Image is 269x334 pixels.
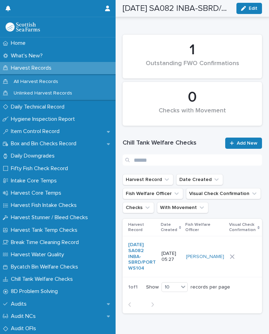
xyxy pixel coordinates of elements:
[123,301,141,308] button: Back
[8,153,60,159] p: Daily Downgrades
[185,221,225,234] p: Fish Welfare Officer
[134,41,250,59] div: 1
[8,214,94,221] p: Harvest Stunner / Bleed Checks
[123,139,221,147] h1: Chill Tank Welfare Checks
[8,104,70,110] p: Daily Technical Record
[8,40,31,47] p: Home
[123,279,143,296] p: 1 of 1
[8,128,65,135] p: Item Control Record
[191,284,230,290] p: records per page
[8,140,82,147] p: Box and Bin Checks Record
[123,154,262,166] input: Search
[225,138,262,149] a: Add New
[8,301,32,307] p: Audits
[8,325,42,332] p: Audit OFIs
[162,283,179,291] div: 10
[123,188,183,199] button: Fish Welfare Officer
[186,254,224,260] a: [PERSON_NAME]
[134,89,250,106] div: 0
[123,4,231,14] h2: 14-10-2025 SA082 INBA-SBRD/PORT WS104
[8,239,84,246] p: Break Time Cleaning Record
[123,174,173,185] button: Harvest Record
[8,202,82,209] p: Harvest Fish Intake Checks
[8,276,78,283] p: Chill Tank Welfare Checks
[8,264,84,270] p: Bycatch Bin Welfare Checks
[157,202,208,213] button: With Movement
[128,221,157,234] p: Harvest Record
[146,284,159,290] p: Show
[134,107,250,122] div: Checks with Movement
[8,53,48,59] p: What's New?
[186,188,261,199] button: Visual Check Confirmation
[229,221,256,234] p: Visual Check Confirmation
[141,301,160,308] button: Next
[249,6,257,11] span: Edit
[176,174,223,185] button: Date Created
[8,190,67,196] p: Harvest Core Temps
[8,178,62,184] p: Intake Core Temps
[8,90,78,96] p: Unlinked Harvest Records
[161,251,180,263] p: [DATE] 05:27
[237,141,257,146] span: Add New
[8,116,81,123] p: Hygiene Inspection Report
[161,221,177,234] p: Date Created
[123,202,154,213] button: Checks
[8,165,74,172] p: Fifty Fish Check Record
[6,22,40,32] img: mMrefqRFQpe26GRNOUkG
[134,60,250,75] div: Outstanding FWO Confirmations
[8,251,70,258] p: Harvest Water Quality
[128,242,156,271] a: [DATE] SA082 INBA-SBRD/PORT WS104
[8,313,41,320] p: Audit NCs
[236,3,262,14] button: Edit
[8,65,57,71] p: Harvest Records
[8,79,64,85] p: All Harvest Records
[8,227,83,234] p: Harvest Tank Temp Checks
[8,288,63,295] p: 8D Problem Solving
